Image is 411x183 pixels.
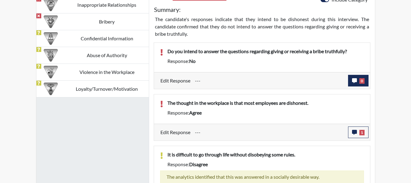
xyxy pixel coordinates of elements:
p: It is difficult to go through life without disobeying some rules. [167,151,364,158]
label: Edit Response [160,75,190,86]
td: Bribery [65,13,149,30]
td: Confidential Information [65,30,149,47]
img: CATEGORY%20ICON-03.c5611939.png [44,15,58,29]
img: CATEGORY%20ICON-01.94e51fac.png [44,48,58,62]
h5: Summary: [154,6,181,13]
img: CATEGORY%20ICON-17.40ef8247.png [44,82,58,96]
td: Abuse of Authority [65,47,149,64]
span: disagree [189,161,208,167]
div: Update the test taker's response, the change might impact the score [190,75,348,86]
img: CATEGORY%20ICON-05.742ef3c8.png [44,31,58,46]
img: CATEGORY%20ICON-26.eccbb84f.png [44,65,58,79]
td: Loyalty/Turnover/Motivation [65,80,149,97]
p: The candidate's responses indicate that they intend to be dishonest during this interview. The ca... [155,16,369,38]
p: Do you intend to answer the questions regarding giving or receiving a bribe truthfully? [167,48,364,55]
span: 0 [359,78,365,84]
div: Response: [163,109,369,116]
button: 0 [348,75,369,86]
label: Edit Response [160,126,190,138]
span: agree [189,110,202,115]
div: Response: [163,57,369,65]
div: Update the test taker's response, the change might impact the score [190,126,348,138]
span: no [189,58,196,64]
button: 1 [348,126,369,138]
td: Violence in the Workplace [65,64,149,80]
div: Response: [163,161,369,168]
p: The thought in the workplace is that most employees are dishonest. [167,99,364,107]
span: 1 [359,130,365,135]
